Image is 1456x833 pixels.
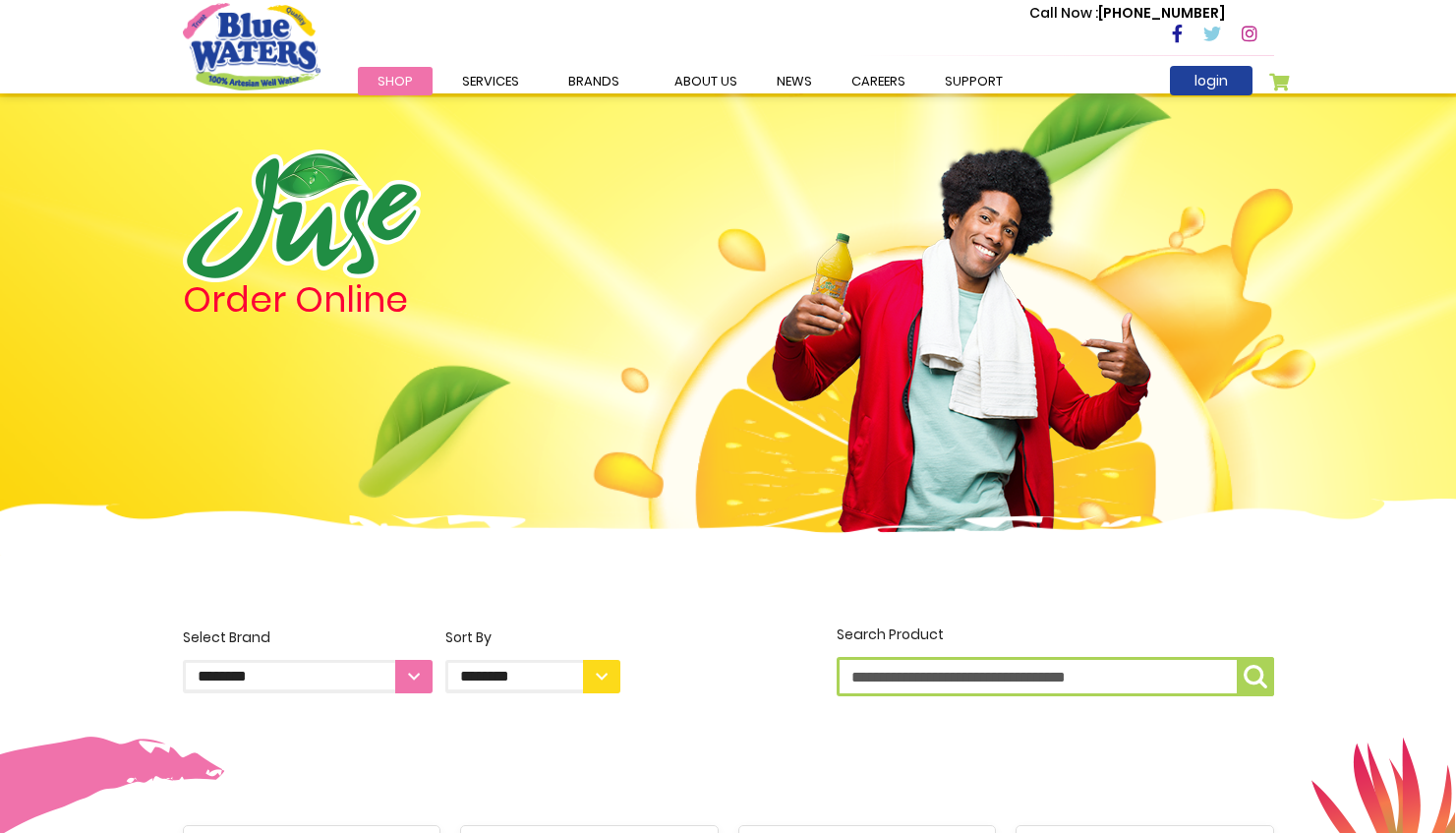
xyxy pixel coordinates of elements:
div: Sort By [445,627,620,648]
span: Shop [378,72,413,90]
span: Brands [568,72,619,90]
label: Search Product [837,625,1274,696]
a: about us [655,67,757,95]
a: News [757,67,832,95]
img: logo [183,149,421,282]
span: Services [462,72,519,90]
select: Sort By [445,660,620,693]
img: man.png [770,113,1153,534]
a: login [1170,66,1252,95]
label: Select Brand [183,627,433,693]
h4: Order Online [183,282,620,318]
a: support [925,67,1022,95]
button: Search Product [1237,657,1274,696]
img: search-icon.png [1244,665,1267,688]
input: Search Product [837,657,1274,696]
a: store logo [183,3,320,89]
p: [PHONE_NUMBER] [1029,3,1225,24]
span: Call Now : [1029,3,1098,23]
a: careers [832,67,925,95]
select: Select Brand [183,660,433,693]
